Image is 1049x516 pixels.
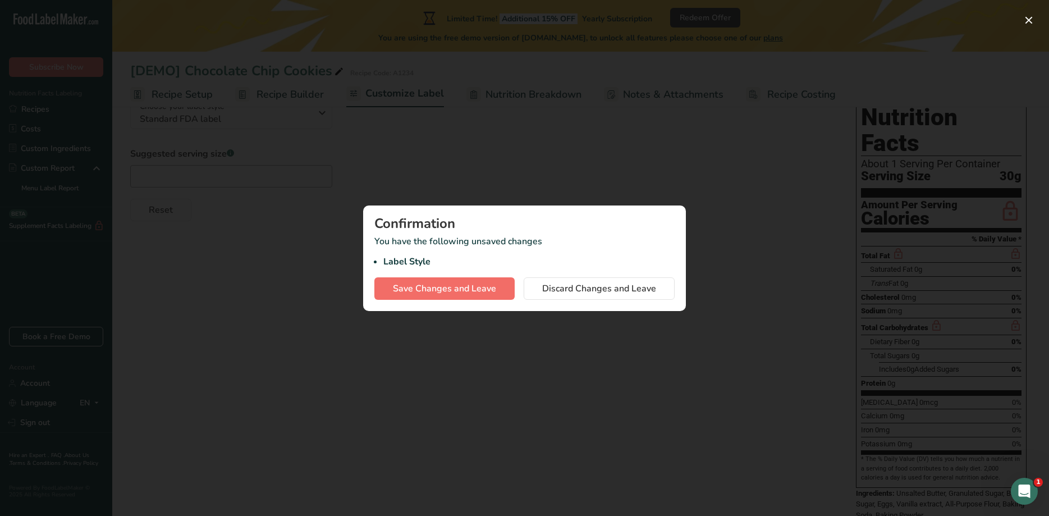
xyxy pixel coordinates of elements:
span: 1 [1034,478,1043,487]
div: Confirmation [374,217,675,230]
li: Label Style [383,255,675,268]
iframe: Intercom live chat [1011,478,1038,505]
button: Discard Changes and Leave [524,277,675,300]
button: Save Changes and Leave [374,277,515,300]
p: You have the following unsaved changes [374,235,675,268]
span: Save Changes and Leave [393,282,496,295]
span: Discard Changes and Leave [542,282,656,295]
